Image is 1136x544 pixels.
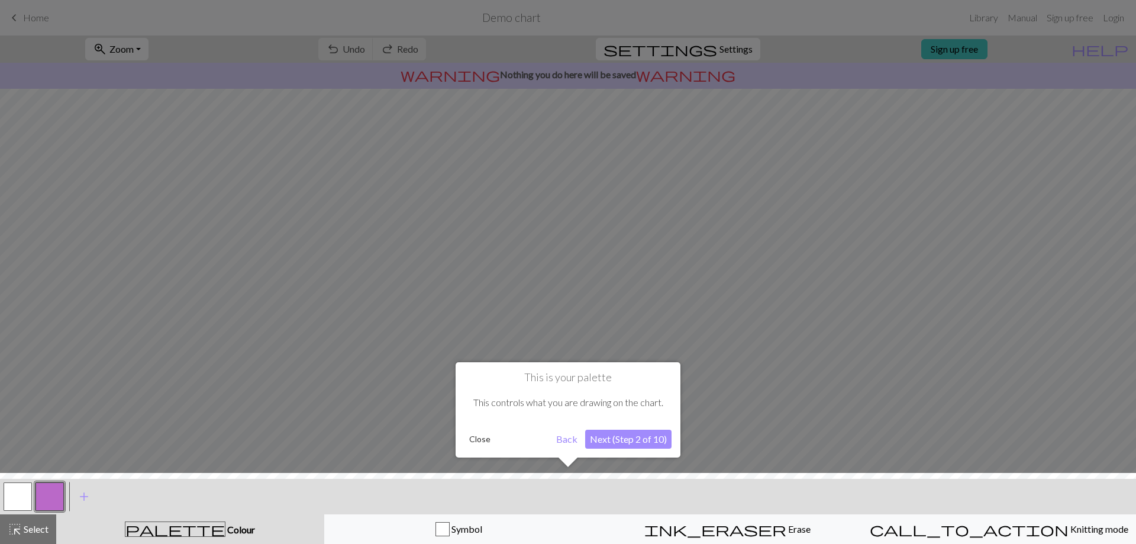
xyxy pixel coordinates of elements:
[456,362,680,458] div: This is your palette
[464,384,672,421] div: This controls what you are drawing on the chart.
[551,430,582,449] button: Back
[585,430,672,449] button: Next (Step 2 of 10)
[464,371,672,384] h1: This is your palette
[464,430,495,448] button: Close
